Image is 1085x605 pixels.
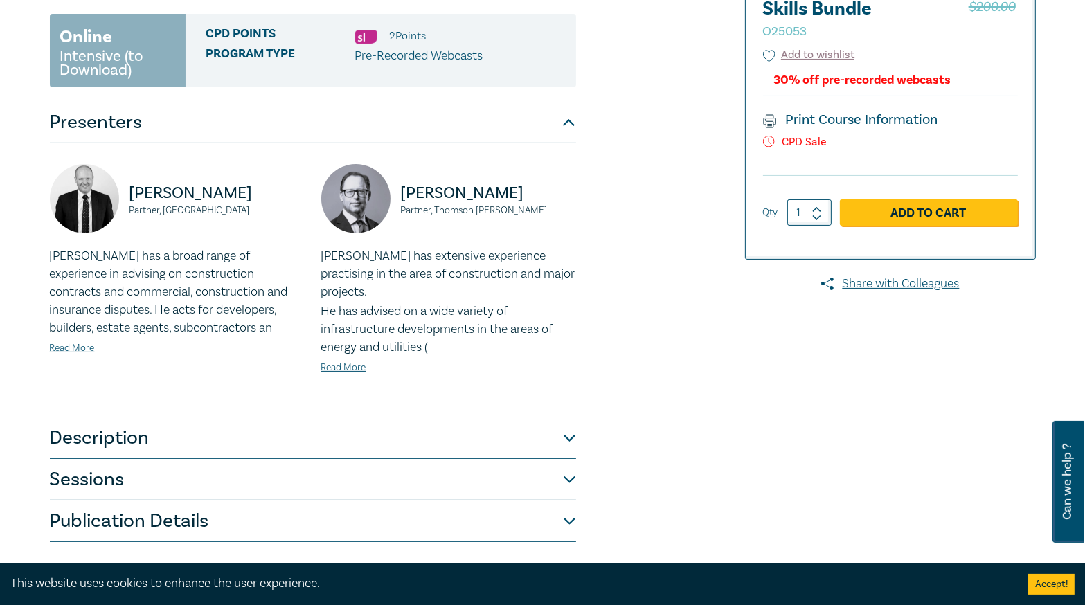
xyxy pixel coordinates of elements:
[355,47,483,65] p: Pre-Recorded Webcasts
[50,247,305,337] p: [PERSON_NAME] has a broad range of experience in advising on construction contracts and commercia...
[129,206,305,215] small: Partner, [GEOGRAPHIC_DATA]
[745,275,1036,293] a: Share with Colleagues
[763,205,778,220] label: Qty
[355,30,377,44] img: Substantive Law
[763,47,855,63] button: Add to wishlist
[206,27,355,45] span: CPD Points
[1028,574,1075,595] button: Accept cookies
[50,417,576,459] button: Description
[321,247,576,301] p: [PERSON_NAME] has extensive experience practising in the area of construction and major projects.
[401,182,576,204] p: [PERSON_NAME]
[50,459,576,500] button: Sessions
[763,136,1018,149] p: CPD Sale
[206,47,355,65] span: Program type
[774,73,951,87] div: 30% off pre-recorded webcasts
[50,342,95,354] a: Read More
[840,199,1018,226] a: Add to Cart
[401,206,576,215] small: Partner, Thomson [PERSON_NAME]
[787,199,832,226] input: 1
[60,24,113,49] h3: Online
[50,102,576,143] button: Presenters
[1061,429,1074,534] span: Can we help ?
[10,575,1007,593] div: This website uses cookies to enhance the user experience.
[129,182,305,204] p: [PERSON_NAME]
[50,164,119,233] img: https://s3.ap-southeast-2.amazonaws.com/leo-cussen-store-production-content/Contacts/Richard%20Hu...
[390,27,427,45] li: 2 Point s
[321,361,366,374] a: Read More
[60,49,175,77] small: Intensive (to Download)
[50,500,576,542] button: Publication Details
[763,24,807,39] small: O25053
[763,111,938,129] a: Print Course Information
[321,164,391,233] img: https://s3.ap-southeast-2.amazonaws.com/leo-cussen-store-production-content/Contacts/Josh%20March...
[321,302,576,356] p: He has advised on a wide variety of infrastructure developments in the areas of energy and utilit...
